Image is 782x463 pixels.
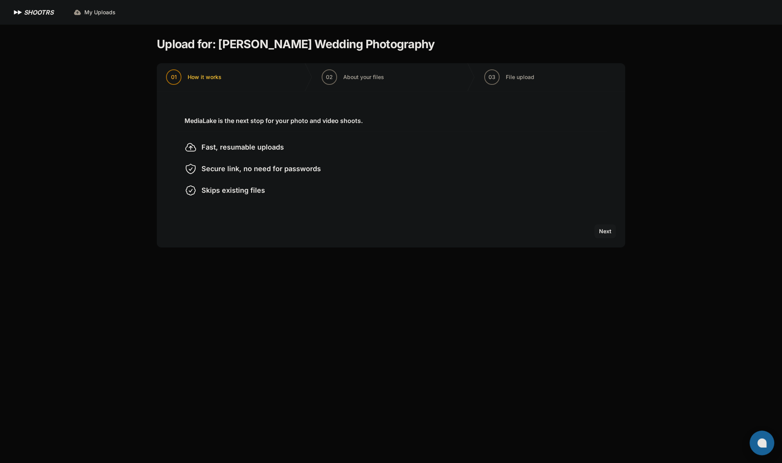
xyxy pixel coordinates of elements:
[506,73,534,81] span: File upload
[326,73,333,81] span: 02
[312,63,393,91] button: 02 About your files
[475,63,544,91] button: 03 File upload
[488,73,495,81] span: 03
[594,224,616,238] button: Next
[157,37,435,51] h1: Upload for: [PERSON_NAME] Wedding Photography
[84,8,116,16] span: My Uploads
[171,73,177,81] span: 01
[188,73,222,81] span: How it works
[343,73,384,81] span: About your files
[599,227,611,235] span: Next
[12,8,54,17] a: SHOOTRS SHOOTRS
[24,8,54,17] h1: SHOOTRS
[201,185,265,196] span: Skips existing files
[750,431,774,455] button: Open chat window
[157,63,231,91] button: 01 How it works
[201,163,321,174] span: Secure link, no need for passwords
[185,116,597,125] h3: MediaLake is the next stop for your photo and video shoots.
[12,8,24,17] img: SHOOTRS
[69,5,120,19] a: My Uploads
[201,142,284,153] span: Fast, resumable uploads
